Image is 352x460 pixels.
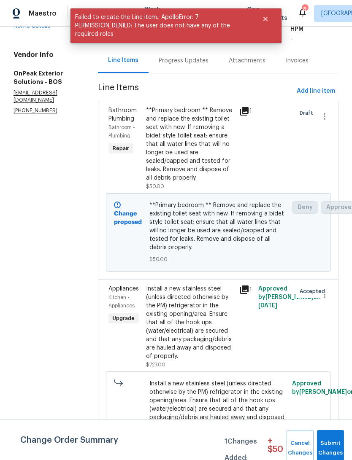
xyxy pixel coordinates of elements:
[149,201,287,252] span: **Primary bedroom ** Remove and replace the existing toilet seat with new. If removing a bidet st...
[258,303,277,309] span: [DATE]
[290,37,338,43] div: -
[252,11,279,27] button: Close
[14,69,78,86] h5: OnPeak Exterior Solutions - BOS
[108,295,135,308] span: Kitchen - Appliances
[109,144,133,153] span: Repair
[146,285,235,360] div: Install a new stainless steel (unless directed otherwise by the PM) refrigerator in the existing ...
[247,5,287,22] span: Geo Assignments
[149,379,287,430] span: Install a new stainless steel (unless directed otherwise by the PM) refrigerator in the existing ...
[239,285,253,295] div: 1
[14,51,78,59] h4: Vendor Info
[70,8,252,43] span: Failed to create the Line item.: ApolloError: 7 PERMISSION_DENIED: The user does not have any of ...
[29,9,57,18] span: Maestro
[286,56,309,65] div: Invoices
[293,83,338,99] button: Add line item
[149,255,287,264] span: $50.00
[108,108,137,122] span: Bathroom Plumbing
[302,5,308,13] div: 8
[114,211,142,225] b: Change proposed
[300,109,317,117] span: Draft
[108,56,138,65] div: Line Items
[146,106,235,182] div: **Primary bedroom ** Remove and replace the existing toilet seat with new. If removing a bidet st...
[321,438,340,458] span: Submit Changes
[98,83,293,99] span: Line Items
[108,286,139,292] span: Appliances
[159,56,208,65] div: Progress Updates
[239,106,253,116] div: 1
[146,362,165,367] span: $727.00
[292,201,318,214] button: Deny
[258,286,321,309] span: Approved by [PERSON_NAME] on
[108,125,135,138] span: Bathroom - Plumbing
[332,20,338,37] span: The hpm assigned to this work order.
[146,184,164,189] span: $50.00
[229,56,265,65] div: Attachments
[291,438,309,458] span: Cancel Changes
[300,287,328,296] span: Accepted
[144,5,166,22] span: Work Orders
[109,314,138,323] span: Upgrade
[297,86,335,97] span: Add line item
